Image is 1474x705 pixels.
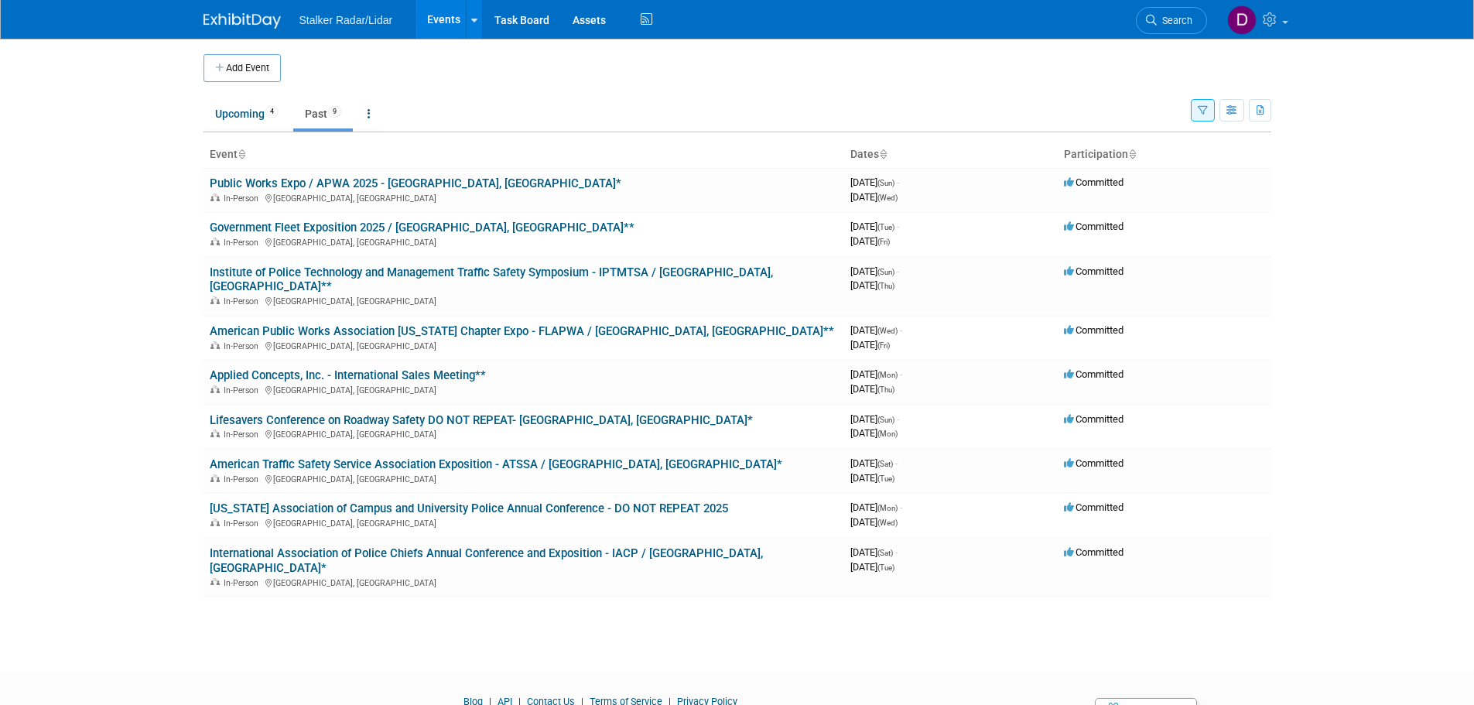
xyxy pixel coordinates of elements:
[210,518,220,526] img: In-Person Event
[210,368,486,382] a: Applied Concepts, Inc. - International Sales Meeting**
[1064,221,1123,232] span: Committed
[203,142,844,168] th: Event
[877,460,893,468] span: (Sat)
[895,457,898,469] span: -
[897,176,899,188] span: -
[850,472,894,484] span: [DATE]
[203,54,281,82] button: Add Event
[1136,7,1207,34] a: Search
[299,14,393,26] span: Stalker Radar/Lidar
[1064,265,1123,277] span: Committed
[850,265,899,277] span: [DATE]
[210,324,834,338] a: American Public Works Association [US_STATE] Chapter Expo - FLAPWA / [GEOGRAPHIC_DATA], [GEOGRAPH...
[224,430,263,440] span: In-Person
[850,516,898,528] span: [DATE]
[210,383,838,395] div: [GEOGRAPHIC_DATA], [GEOGRAPHIC_DATA]
[895,546,898,558] span: -
[1064,413,1123,425] span: Committed
[850,457,898,469] span: [DATE]
[850,368,902,380] span: [DATE]
[877,282,894,290] span: (Thu)
[877,385,894,394] span: (Thu)
[1064,368,1123,380] span: Committed
[850,383,894,395] span: [DATE]
[224,296,263,306] span: In-Person
[210,176,621,190] a: Public Works Expo / APWA 2025 - [GEOGRAPHIC_DATA], [GEOGRAPHIC_DATA]*
[877,474,894,483] span: (Tue)
[1058,142,1271,168] th: Participation
[877,416,894,424] span: (Sun)
[877,504,898,512] span: (Mon)
[210,221,634,234] a: Government Fleet Exposition 2025 / [GEOGRAPHIC_DATA], [GEOGRAPHIC_DATA]**
[850,501,902,513] span: [DATE]
[265,106,279,118] span: 4
[897,413,899,425] span: -
[877,371,898,379] span: (Mon)
[224,193,263,204] span: In-Person
[210,576,838,588] div: [GEOGRAPHIC_DATA], [GEOGRAPHIC_DATA]
[203,99,290,128] a: Upcoming4
[1064,546,1123,558] span: Committed
[850,339,890,351] span: [DATE]
[210,430,220,437] img: In-Person Event
[210,341,220,349] img: In-Person Event
[877,563,894,572] span: (Tue)
[850,427,898,439] span: [DATE]
[1128,148,1136,160] a: Sort by Participation Type
[877,223,894,231] span: (Tue)
[900,501,902,513] span: -
[210,339,838,351] div: [GEOGRAPHIC_DATA], [GEOGRAPHIC_DATA]
[1227,5,1257,35] img: Don Horen
[328,106,341,118] span: 9
[850,176,899,188] span: [DATE]
[877,549,893,557] span: (Sat)
[850,546,898,558] span: [DATE]
[1064,501,1123,513] span: Committed
[850,561,894,573] span: [DATE]
[224,578,263,588] span: In-Person
[203,13,281,29] img: ExhibitDay
[210,474,220,482] img: In-Person Event
[1064,324,1123,336] span: Committed
[1064,457,1123,469] span: Committed
[877,238,890,246] span: (Fri)
[210,235,838,248] div: [GEOGRAPHIC_DATA], [GEOGRAPHIC_DATA]
[210,427,838,440] div: [GEOGRAPHIC_DATA], [GEOGRAPHIC_DATA]
[210,413,753,427] a: Lifesavers Conference on Roadway Safety DO NOT REPEAT- [GEOGRAPHIC_DATA], [GEOGRAPHIC_DATA]*
[877,518,898,527] span: (Wed)
[224,474,263,484] span: In-Person
[877,193,898,202] span: (Wed)
[210,193,220,201] img: In-Person Event
[1157,15,1192,26] span: Search
[210,516,838,529] div: [GEOGRAPHIC_DATA], [GEOGRAPHIC_DATA]
[238,148,245,160] a: Sort by Event Name
[900,368,902,380] span: -
[210,385,220,393] img: In-Person Event
[224,238,263,248] span: In-Person
[850,191,898,203] span: [DATE]
[224,385,263,395] span: In-Person
[850,413,899,425] span: [DATE]
[210,546,763,575] a: International Association of Police Chiefs Annual Conference and Exposition - IACP / [GEOGRAPHIC_...
[210,265,773,294] a: Institute of Police Technology and Management Traffic Safety Symposium - IPTMTSA / [GEOGRAPHIC_DA...
[293,99,353,128] a: Past9
[210,501,728,515] a: [US_STATE] Association of Campus and University Police Annual Conference - DO NOT REPEAT 2025
[877,430,898,438] span: (Mon)
[210,294,838,306] div: [GEOGRAPHIC_DATA], [GEOGRAPHIC_DATA]
[224,518,263,529] span: In-Person
[877,268,894,276] span: (Sun)
[210,238,220,245] img: In-Person Event
[879,148,887,160] a: Sort by Start Date
[850,221,899,232] span: [DATE]
[210,191,838,204] div: [GEOGRAPHIC_DATA], [GEOGRAPHIC_DATA]
[850,279,894,291] span: [DATE]
[210,457,782,471] a: American Traffic Safety Service Association Exposition - ATSSA / [GEOGRAPHIC_DATA], [GEOGRAPHIC_D...
[877,179,894,187] span: (Sun)
[897,221,899,232] span: -
[850,235,890,247] span: [DATE]
[897,265,899,277] span: -
[210,472,838,484] div: [GEOGRAPHIC_DATA], [GEOGRAPHIC_DATA]
[224,341,263,351] span: In-Person
[877,327,898,335] span: (Wed)
[210,578,220,586] img: In-Person Event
